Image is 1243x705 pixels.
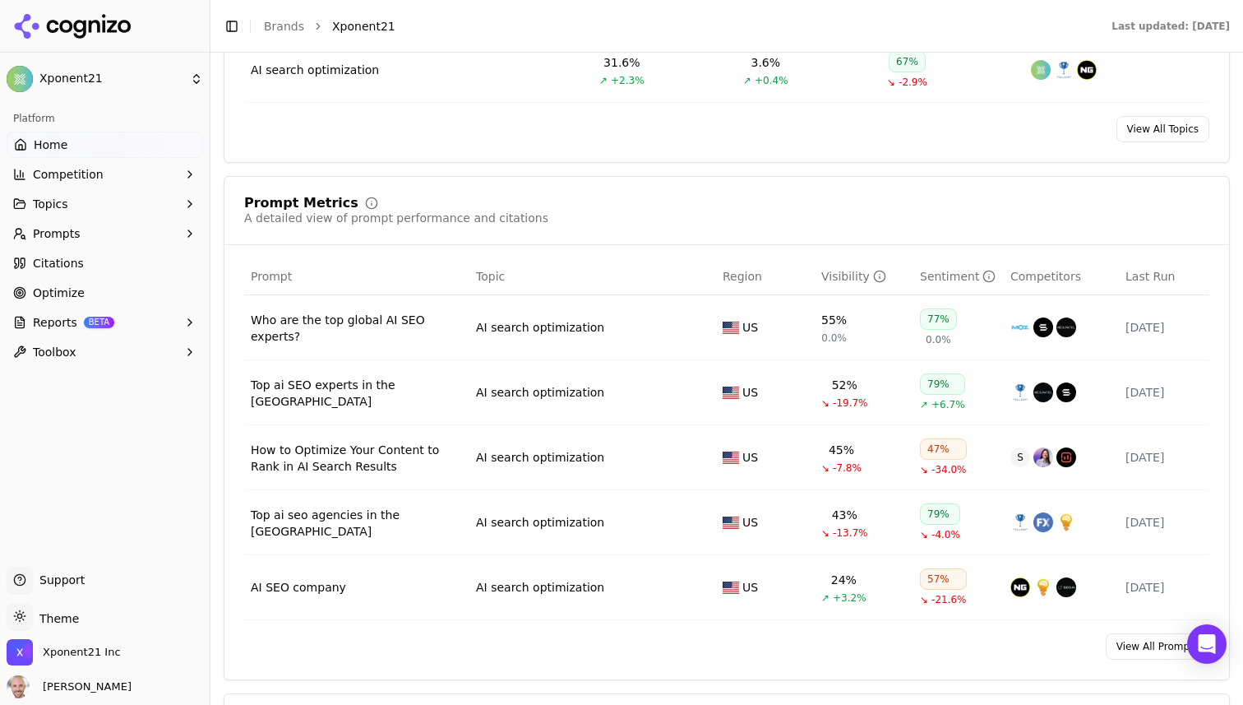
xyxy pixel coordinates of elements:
button: Toolbox [7,339,203,365]
img: smartsites [1033,577,1053,597]
div: 79% [920,373,965,395]
img: ipullrank [1054,60,1074,80]
span: -19.7% [833,397,867,410]
span: 0.0% [926,333,951,346]
a: Home [7,132,203,158]
span: ↘ [920,528,928,541]
div: Who are the top global AI SEO experts? [251,312,463,345]
div: [DATE] [1125,384,1203,401]
span: -2.9% [899,76,927,89]
span: Topic [476,268,505,285]
span: Xponent21 [39,72,183,86]
span: Last Run [1125,268,1175,285]
span: ↘ [920,593,928,606]
img: seer interactive [1033,318,1053,337]
div: [DATE] [1125,449,1203,466]
div: 55% [821,312,847,328]
div: 47% [920,438,967,460]
span: ↗ [821,591,829,605]
img: Will Melton [7,675,30,698]
div: Last updated: [DATE] [1111,20,1230,33]
img: nogood [1077,60,1097,80]
a: Optimize [7,280,203,306]
div: 67% [889,51,926,72]
div: [DATE] [1125,319,1203,336]
img: moz [1010,318,1030,337]
a: Top ai SEO experts in the [GEOGRAPHIC_DATA] [251,377,463,410]
span: ↘ [887,76,895,89]
div: Open Intercom Messenger [1187,624,1227,664]
a: View All Topics [1116,116,1209,142]
img: US flag [723,387,739,399]
img: webfx [1033,513,1053,532]
span: US [742,384,758,401]
div: Prompt Metrics [244,197,358,210]
span: Reports [33,314,77,331]
div: 3.6% [751,54,781,71]
img: US flag [723,517,739,529]
div: 43% [832,507,857,523]
span: [PERSON_NAME] [36,679,132,694]
div: Visibility [821,268,886,285]
a: How to Optimize Your Content to Rank in AI Search Results [251,442,463,475]
a: AI search optimization [251,62,379,78]
th: Competitors [1004,258,1119,295]
img: aleyda solis [1033,448,1053,467]
a: AI SEO company [251,579,463,596]
span: -21.6% [931,593,966,606]
nav: breadcrumb [264,18,1079,35]
button: Prompts [7,220,203,247]
img: nogood [1010,577,1030,597]
div: AI search optimization [476,384,604,401]
img: ipullrank [1010,383,1030,402]
span: ↗ [743,74,751,87]
a: AI search optimization [476,579,604,596]
img: neil patel [1056,318,1076,337]
span: -7.8% [833,461,862,475]
span: ↘ [821,461,829,475]
div: 24% [831,572,857,588]
span: +6.7% [931,398,965,411]
div: 57% [920,568,967,590]
img: seo.ai [1056,577,1076,597]
img: smartsites [1056,513,1076,532]
button: ReportsBETA [7,309,203,336]
th: Last Run [1119,258,1209,295]
span: -34.0% [931,463,966,476]
span: Prompts [33,225,81,242]
div: 77% [920,308,957,330]
span: ↗ [599,74,608,87]
img: US flag [723,582,739,594]
span: Prompt [251,268,292,285]
img: US flag [723,452,739,464]
a: AI search optimization [476,319,604,336]
img: neil patel [1033,383,1053,402]
span: ↘ [821,397,829,410]
span: Competition [33,166,104,183]
th: brandMentionRate [815,258,913,295]
div: Data table [244,258,1209,620]
span: Home [34,137,67,153]
th: Region [716,258,815,295]
a: AI search optimization [476,514,604,531]
a: Citations [7,250,203,276]
img: Xponent21 [7,66,33,92]
span: +2.3% [611,74,645,87]
div: Platform [7,105,203,132]
img: surferseo [1056,448,1076,467]
span: BETA [84,317,114,328]
button: Topics [7,191,203,217]
div: 45% [829,442,854,458]
span: US [742,449,758,466]
span: Competitors [1010,268,1081,285]
button: Open user button [7,675,132,698]
span: US [742,319,758,336]
a: View All Prompts [1106,633,1209,660]
a: AI search optimization [476,449,604,466]
img: US flag [723,322,739,334]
